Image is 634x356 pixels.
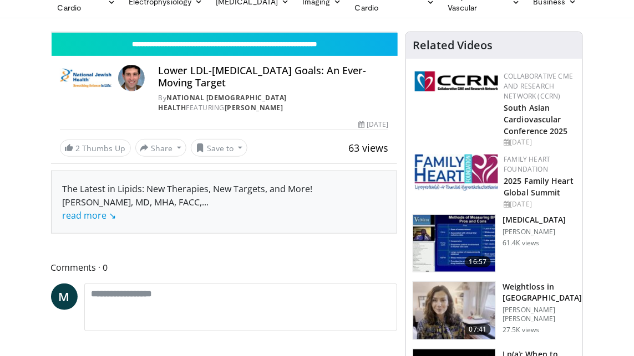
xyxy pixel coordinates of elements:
[225,103,283,112] a: [PERSON_NAME]
[60,65,114,91] img: National Jewish Health
[504,102,568,136] a: South Asian Cardiovascular Conference 2025
[465,324,491,335] span: 07:41
[504,199,574,209] div: [DATE]
[413,281,576,340] a: 07:41 Weightloss in [GEOGRAPHIC_DATA] [PERSON_NAME] [PERSON_NAME] 27.5K views
[415,154,498,191] img: 96363db5-6b1b-407f-974b-715268b29f70.jpeg.150x105_q85_autocrop_double_scale_upscale_version-0.2.jpg
[504,176,574,198] a: 2025 Family Heart Global Summit
[63,196,209,221] span: ...
[348,141,388,154] span: 63 views
[158,93,287,112] a: National [DEMOGRAPHIC_DATA] Health
[158,65,388,89] h4: Lower LDL-[MEDICAL_DATA] Goals: An Ever-Moving Target
[413,39,493,52] h4: Related Videos
[413,282,495,339] img: 9983fed1-7565-45be-8934-aef1103ce6e2.150x105_q85_crop-smart_upscale.jpg
[135,139,187,157] button: Share
[413,215,495,272] img: a92b9a22-396b-4790-a2bb-5028b5f4e720.150x105_q85_crop-smart_upscale.jpg
[158,93,388,113] div: By FEATURING
[465,256,491,267] span: 16:57
[63,182,386,222] div: The Latest in Lipids: New Therapies, New Targets, and More! [PERSON_NAME], MD, MHA, FACC,
[504,154,550,174] a: Family Heart Foundation
[415,71,498,91] img: a04ee3ba-8487-4636-b0fb-5e8d268f3737.png.150x105_q85_autocrop_double_scale_upscale_version-0.2.png
[503,214,566,225] h3: [MEDICAL_DATA]
[413,214,576,273] a: 16:57 [MEDICAL_DATA] [PERSON_NAME] 61.4K views
[504,137,574,147] div: [DATE]
[503,306,582,323] p: [PERSON_NAME] [PERSON_NAME]
[118,65,145,91] img: Avatar
[503,239,539,247] p: 61.4K views
[51,260,398,275] span: Comments 0
[503,228,566,236] p: [PERSON_NAME]
[503,326,539,334] p: 27.5K views
[60,140,131,157] a: 2 Thumbs Up
[503,281,582,303] h3: Weightloss in [GEOGRAPHIC_DATA]
[51,283,78,310] a: M
[358,120,388,130] div: [DATE]
[63,209,116,221] a: read more ↘
[191,139,247,157] button: Save to
[76,143,80,153] span: 2
[504,71,573,101] a: Collaborative CME and Research Network (CCRN)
